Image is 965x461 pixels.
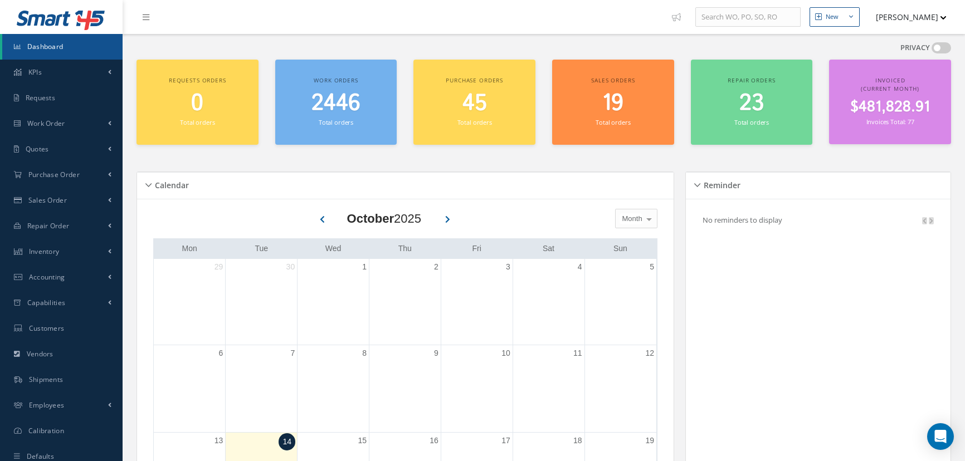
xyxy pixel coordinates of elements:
td: September 30, 2025 [226,259,298,345]
td: October 11, 2025 [513,345,584,433]
b: October [347,212,394,225]
span: Defaults [27,452,54,461]
span: Work orders [314,76,358,84]
span: Dashboard [27,42,64,51]
a: Dashboard [2,34,123,60]
td: October 5, 2025 [584,259,656,345]
span: Invoiced [875,76,905,84]
a: Requests orders 0 Total orders [137,60,259,145]
h5: Reminder [700,177,740,190]
span: Purchase orders [446,76,503,84]
a: October 2, 2025 [432,259,441,275]
a: Wednesday [323,242,344,256]
span: Sales Order [28,195,67,205]
span: 0 [191,87,203,119]
small: Total orders [319,118,353,126]
a: Friday [470,242,483,256]
span: 2446 [311,87,360,119]
span: Vendors [27,349,53,359]
input: Search WO, PO, SO, RO [695,7,801,27]
td: October 12, 2025 [584,345,656,433]
span: 19 [602,87,623,119]
span: Accounting [29,272,65,282]
a: October 15, 2025 [355,433,369,449]
button: New [810,7,860,27]
small: Total orders [180,118,215,126]
a: October 14, 2025 [279,433,295,450]
small: Total orders [734,118,769,126]
a: October 7, 2025 [288,345,297,361]
span: Employees [29,400,65,410]
a: September 30, 2025 [284,259,298,275]
label: PRIVACY [900,42,930,53]
span: Customers [29,323,65,333]
a: Work orders 2446 Total orders [275,60,397,145]
td: October 9, 2025 [369,345,441,433]
a: Thursday [396,242,414,256]
button: [PERSON_NAME] [865,6,947,28]
a: October 9, 2025 [432,345,441,361]
a: October 4, 2025 [576,259,584,275]
a: October 5, 2025 [647,259,656,275]
h5: Calendar [152,177,189,190]
td: October 10, 2025 [441,345,513,433]
a: September 29, 2025 [212,259,226,275]
p: No reminders to display [703,215,782,225]
small: Total orders [457,118,492,126]
span: Repair orders [728,76,775,84]
span: KPIs [28,67,42,77]
td: October 7, 2025 [226,345,298,433]
span: $481,828.91 [850,96,930,118]
td: October 3, 2025 [441,259,513,345]
a: October 8, 2025 [360,345,369,361]
span: Requests orders [169,76,226,84]
a: October 19, 2025 [643,433,656,449]
span: Sales orders [591,76,635,84]
a: October 16, 2025 [427,433,441,449]
a: Saturday [540,242,557,256]
a: Tuesday [252,242,270,256]
a: Purchase orders 45 Total orders [413,60,535,145]
td: September 29, 2025 [154,259,226,345]
small: Invoices Total: 77 [866,117,914,126]
a: October 12, 2025 [643,345,656,361]
a: October 11, 2025 [571,345,584,361]
span: Requests [26,93,55,102]
span: Repair Order [27,221,70,230]
a: Invoiced (Current Month) $481,828.91 Invoices Total: 77 [829,60,951,144]
a: October 3, 2025 [504,259,513,275]
a: October 17, 2025 [499,433,513,449]
a: October 6, 2025 [217,345,226,361]
a: Sunday [611,242,630,256]
a: October 18, 2025 [571,433,584,449]
a: October 1, 2025 [360,259,369,275]
small: Total orders [596,118,630,126]
td: October 4, 2025 [513,259,584,345]
span: Inventory [29,247,60,256]
div: New [826,12,839,22]
div: Open Intercom Messenger [927,423,954,450]
span: Work Order [27,119,65,128]
span: Capabilities [27,298,66,307]
a: October 10, 2025 [499,345,513,361]
span: Quotes [26,144,49,154]
td: October 2, 2025 [369,259,441,345]
span: Shipments [29,375,64,384]
span: Purchase Order [28,170,80,179]
a: October 13, 2025 [212,433,226,449]
td: October 8, 2025 [298,345,369,433]
a: Sales orders 19 Total orders [552,60,674,145]
div: 2025 [347,209,421,228]
a: Monday [180,242,199,256]
td: October 6, 2025 [154,345,226,433]
td: October 1, 2025 [298,259,369,345]
span: (Current Month) [861,85,919,92]
span: Month [620,213,642,224]
span: 23 [739,87,764,119]
span: Calibration [28,426,64,435]
a: Repair orders 23 Total orders [691,60,813,145]
span: 45 [462,87,487,119]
